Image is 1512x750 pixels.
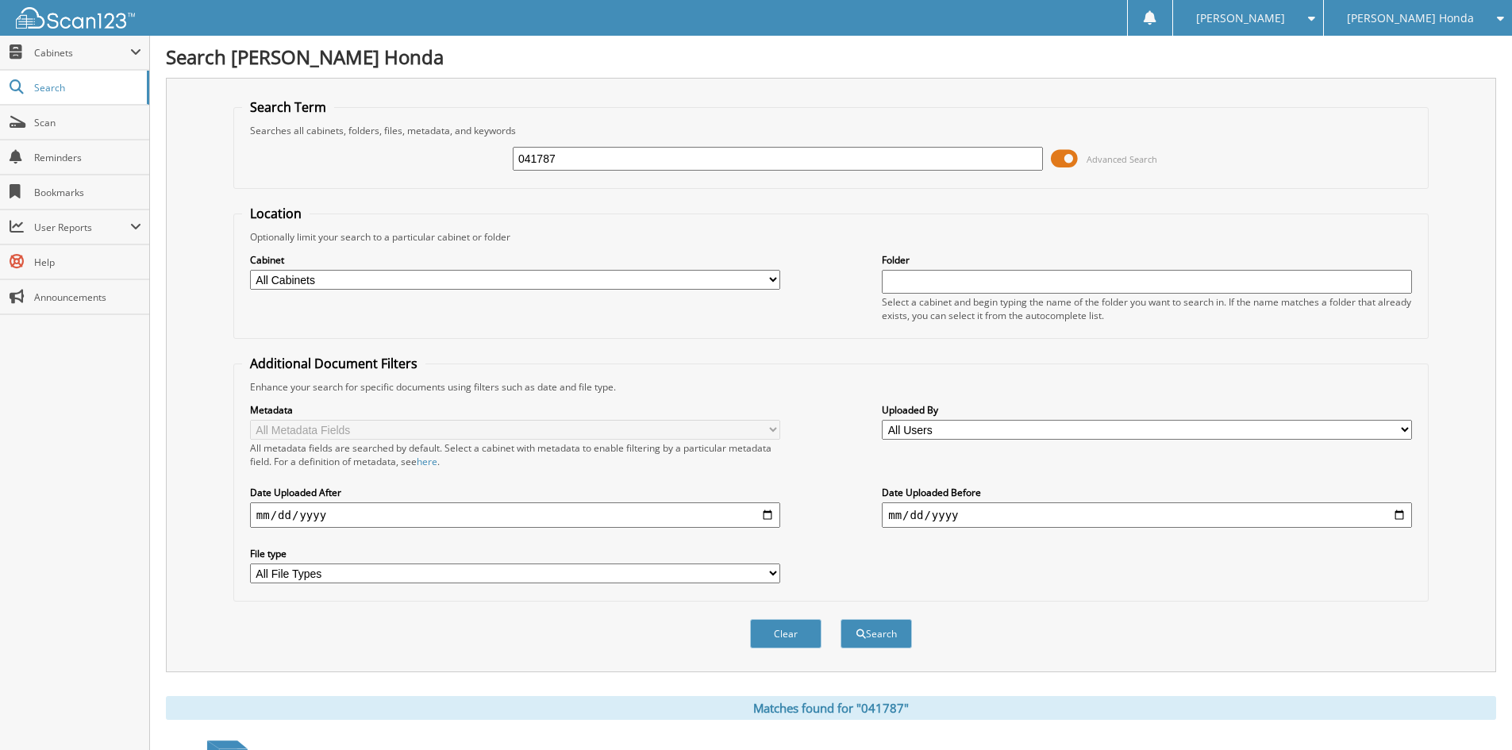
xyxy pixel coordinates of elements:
div: Select a cabinet and begin typing the name of the folder you want to search in. If the name match... [882,295,1412,322]
button: Clear [750,619,821,648]
span: Help [34,256,141,269]
label: Uploaded By [882,403,1412,417]
span: [PERSON_NAME] Honda [1347,13,1474,23]
h1: Search [PERSON_NAME] Honda [166,44,1496,70]
span: Bookmarks [34,186,141,199]
span: Cabinets [34,46,130,60]
label: Metadata [250,403,780,417]
div: Optionally limit your search to a particular cabinet or folder [242,230,1420,244]
span: User Reports [34,221,130,234]
label: Date Uploaded Before [882,486,1412,499]
div: Searches all cabinets, folders, files, metadata, and keywords [242,124,1420,137]
span: Reminders [34,151,141,164]
input: start [250,502,780,528]
a: here [417,455,437,468]
div: Matches found for "041787" [166,696,1496,720]
div: All metadata fields are searched by default. Select a cabinet with metadata to enable filtering b... [250,441,780,468]
span: [PERSON_NAME] [1196,13,1285,23]
label: Folder [882,253,1412,267]
span: Scan [34,116,141,129]
span: Advanced Search [1087,153,1157,165]
legend: Additional Document Filters [242,355,425,372]
div: Enhance your search for specific documents using filters such as date and file type. [242,380,1420,394]
legend: Location [242,205,310,222]
label: Date Uploaded After [250,486,780,499]
label: File type [250,547,780,560]
legend: Search Term [242,98,334,116]
img: scan123-logo-white.svg [16,7,135,29]
label: Cabinet [250,253,780,267]
span: Search [34,81,139,94]
span: Announcements [34,290,141,304]
button: Search [841,619,912,648]
input: end [882,502,1412,528]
